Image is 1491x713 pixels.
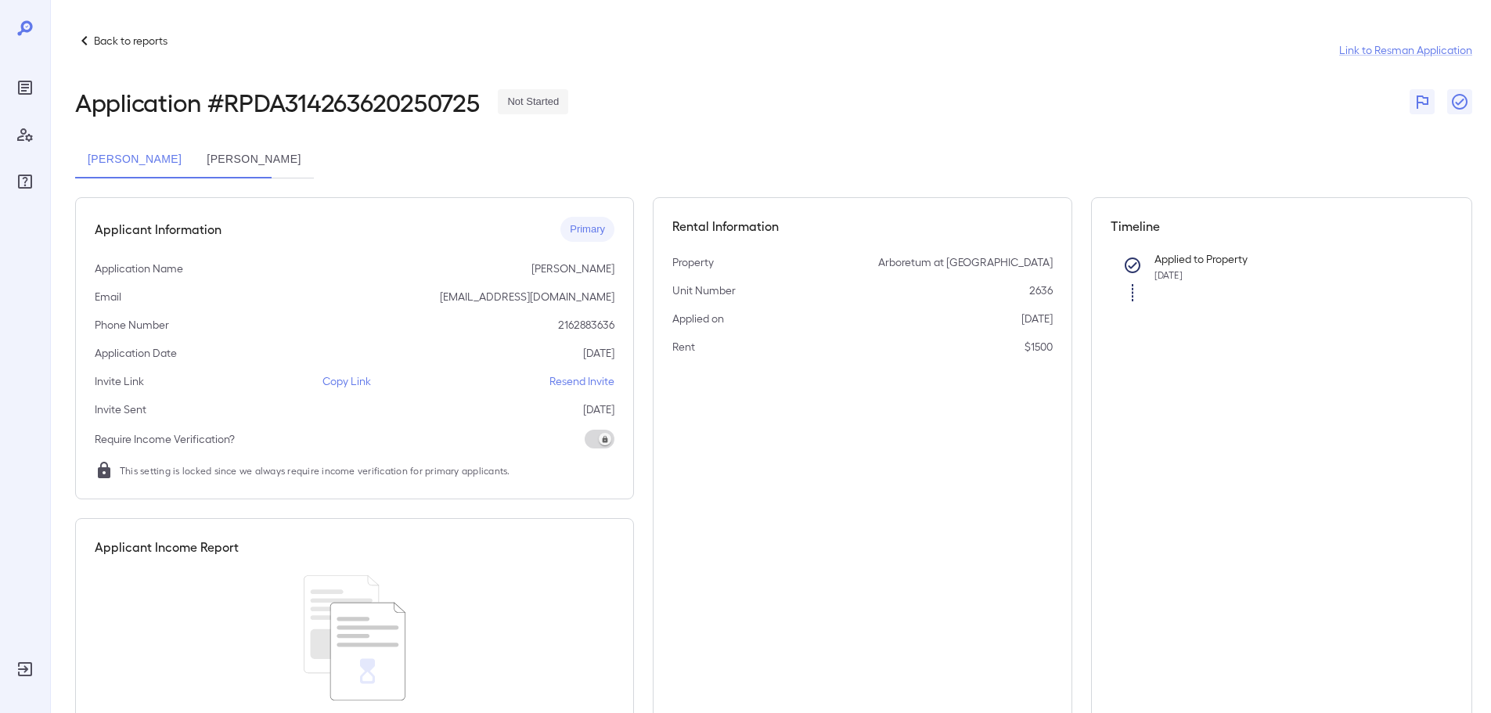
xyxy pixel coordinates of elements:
[558,317,614,333] p: 2162883636
[95,345,177,361] p: Application Date
[75,141,194,178] button: [PERSON_NAME]
[120,463,510,478] span: This setting is locked since we always require income verification for primary applicants.
[13,657,38,682] div: Log Out
[322,373,371,389] p: Copy Link
[95,431,235,447] p: Require Income Verification?
[95,373,144,389] p: Invite Link
[95,289,121,304] p: Email
[1447,89,1472,114] button: Close Report
[1029,283,1053,298] p: 2636
[672,339,695,355] p: Rent
[498,95,568,110] span: Not Started
[13,75,38,100] div: Reports
[75,88,479,116] h2: Application # RPDA314263620250725
[549,373,614,389] p: Resend Invite
[1410,89,1435,114] button: Flag Report
[13,122,38,147] div: Manage Users
[1025,339,1053,355] p: $1500
[95,538,239,556] h5: Applicant Income Report
[672,311,724,326] p: Applied on
[95,317,169,333] p: Phone Number
[531,261,614,276] p: [PERSON_NAME]
[95,261,183,276] p: Application Name
[1339,42,1472,58] a: Link to Resman Application
[1021,311,1053,326] p: [DATE]
[1154,251,1428,267] p: Applied to Property
[1154,269,1183,280] span: [DATE]
[583,402,614,417] p: [DATE]
[1111,217,1453,236] h5: Timeline
[440,289,614,304] p: [EMAIL_ADDRESS][DOMAIN_NAME]
[94,33,167,49] p: Back to reports
[560,222,614,237] span: Primary
[672,254,714,270] p: Property
[672,283,736,298] p: Unit Number
[13,169,38,194] div: FAQ
[672,217,1053,236] h5: Rental Information
[95,220,221,239] h5: Applicant Information
[583,345,614,361] p: [DATE]
[194,141,313,178] button: [PERSON_NAME]
[878,254,1053,270] p: Arboretum at [GEOGRAPHIC_DATA]
[95,402,146,417] p: Invite Sent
